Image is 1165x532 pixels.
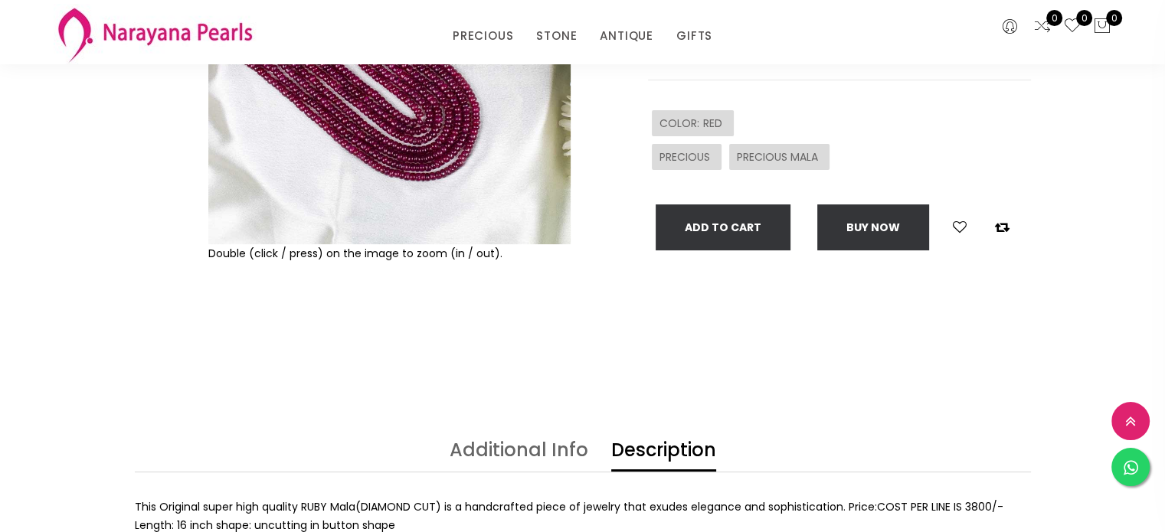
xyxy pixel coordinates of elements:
button: Add to compare [990,217,1014,237]
span: RED [703,116,726,131]
span: COLOR : [659,116,703,131]
a: 0 [1063,17,1082,37]
button: Buy now [817,204,929,250]
span: 0 [1076,10,1092,26]
span: PRECIOUS [659,149,714,165]
a: STONE [536,24,577,47]
button: 0 [1093,17,1111,37]
a: GIFTS [676,24,712,47]
button: Add To Cart [656,204,790,250]
button: Add to wishlist [948,217,971,237]
span: 0 [1106,10,1122,26]
a: PRECIOUS [453,24,513,47]
a: ANTIQUE [600,24,653,47]
a: Description [611,441,716,472]
span: PRECIOUS MALA [737,149,822,165]
div: Double (click / press) on the image to zoom (in / out). [208,244,571,263]
a: Additional Info [450,441,588,472]
span: 0 [1046,10,1062,26]
a: 0 [1033,17,1052,37]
